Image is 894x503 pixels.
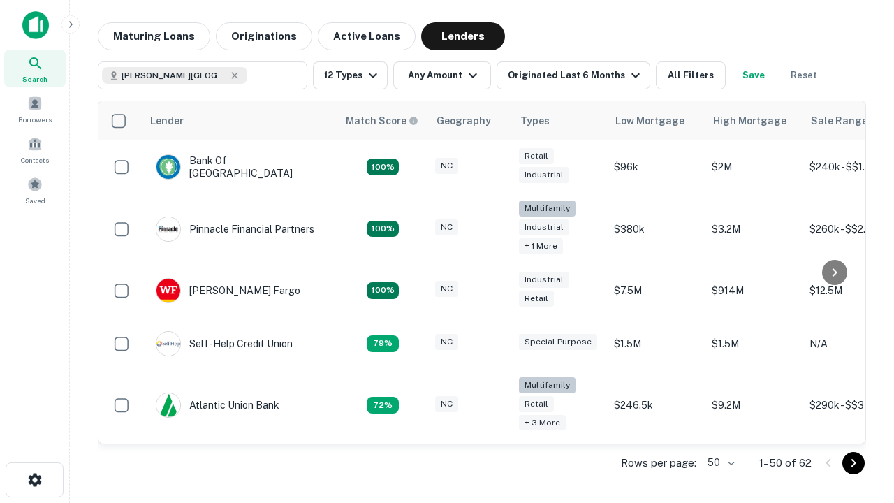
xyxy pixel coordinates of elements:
div: Retail [519,148,554,164]
td: $9.2M [705,370,803,441]
th: Types [512,101,607,140]
th: Lender [142,101,337,140]
div: NC [435,219,458,235]
div: Self-help Credit Union [156,331,293,356]
div: Retail [519,396,554,412]
div: Types [520,112,550,129]
a: Borrowers [4,90,66,128]
th: Capitalize uses an advanced AI algorithm to match your search with the best lender. The match sco... [337,101,428,140]
div: Matching Properties: 14, hasApolloMatch: undefined [367,159,399,175]
img: capitalize-icon.png [22,11,49,39]
a: Search [4,50,66,87]
div: Matching Properties: 15, hasApolloMatch: undefined [367,282,399,299]
div: Pinnacle Financial Partners [156,217,314,242]
div: Multifamily [519,201,576,217]
span: Contacts [21,154,49,166]
div: + 1 more [519,238,563,254]
div: Industrial [519,219,569,235]
button: Reset [782,61,826,89]
td: $7.5M [607,264,705,317]
div: NC [435,396,458,412]
th: High Mortgage [705,101,803,140]
td: $1.5M [705,317,803,370]
button: Save your search to get updates of matches that match your search criteria. [731,61,776,89]
button: Any Amount [393,61,491,89]
h6: Match Score [346,113,416,129]
div: Sale Range [811,112,867,129]
th: Low Mortgage [607,101,705,140]
div: NC [435,281,458,297]
div: Geography [437,112,491,129]
td: $200k [607,440,705,493]
div: Originated Last 6 Months [508,67,644,84]
img: picture [156,332,180,356]
div: Matching Properties: 10, hasApolloMatch: undefined [367,397,399,414]
div: Retail [519,291,554,307]
img: picture [156,279,180,302]
div: Multifamily [519,377,576,393]
td: $2M [705,140,803,194]
div: High Mortgage [713,112,786,129]
div: Industrial [519,272,569,288]
div: Capitalize uses an advanced AI algorithm to match your search with the best lender. The match sco... [346,113,418,129]
button: Originated Last 6 Months [497,61,650,89]
img: picture [156,155,180,179]
p: Rows per page: [621,455,696,472]
td: $3.2M [705,194,803,264]
span: Search [22,73,47,85]
td: $96k [607,140,705,194]
div: + 3 more [519,415,566,431]
td: $246.5k [607,370,705,441]
div: Lender [150,112,184,129]
div: Atlantic Union Bank [156,393,279,418]
div: NC [435,334,458,350]
div: Bank Of [GEOGRAPHIC_DATA] [156,154,323,180]
div: Special Purpose [519,334,597,350]
div: [PERSON_NAME] Fargo [156,278,300,303]
span: Borrowers [18,114,52,125]
div: Low Mortgage [615,112,684,129]
iframe: Chat Widget [824,347,894,414]
button: All Filters [656,61,726,89]
div: Matching Properties: 11, hasApolloMatch: undefined [367,335,399,352]
span: Saved [25,195,45,206]
a: Contacts [4,131,66,168]
span: [PERSON_NAME][GEOGRAPHIC_DATA], [GEOGRAPHIC_DATA] [122,69,226,82]
td: $3.3M [705,440,803,493]
button: Maturing Loans [98,22,210,50]
div: Industrial [519,167,569,183]
div: Matching Properties: 25, hasApolloMatch: undefined [367,221,399,238]
div: NC [435,158,458,174]
button: Lenders [421,22,505,50]
div: 50 [702,453,737,473]
p: 1–50 of 62 [759,455,812,472]
th: Geography [428,101,512,140]
button: Go to next page [842,452,865,474]
button: Active Loans [318,22,416,50]
td: $914M [705,264,803,317]
td: $1.5M [607,317,705,370]
a: Saved [4,171,66,209]
img: picture [156,393,180,417]
img: picture [156,217,180,241]
button: Originations [216,22,312,50]
button: 12 Types [313,61,388,89]
td: $380k [607,194,705,264]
